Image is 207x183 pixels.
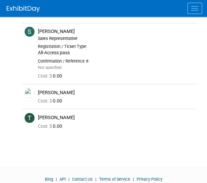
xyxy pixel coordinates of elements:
[137,176,162,181] a: Privacy Policy
[38,44,194,49] div: Registration / Ticket Type:
[54,176,58,181] span: |
[38,98,65,103] span: 0.00
[38,28,194,35] div: [PERSON_NAME]
[38,73,65,79] span: 0.00
[38,65,61,70] span: Not specified
[25,113,35,123] img: T.jpg
[38,90,194,96] div: [PERSON_NAME]
[38,98,53,103] span: Cost: $
[38,114,194,121] div: [PERSON_NAME]
[94,176,98,181] span: |
[38,59,194,64] div: Confirmation / Reference #:
[187,3,202,14] button: Menu
[72,176,93,181] a: Contact Us
[38,73,53,79] span: Cost: $
[38,123,53,129] span: Cost: $
[38,123,65,129] span: 0.00
[45,176,53,181] a: Blog
[7,6,40,12] img: ExhibitDay
[131,176,136,181] span: |
[59,176,66,181] a: API
[67,176,71,181] span: |
[25,27,35,37] img: S.jpg
[38,12,53,17] span: Cost: $
[99,176,130,181] a: Terms of Service
[38,36,194,41] div: Sales Representative
[38,50,194,56] div: All-Access pass
[38,12,65,17] span: 0.00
